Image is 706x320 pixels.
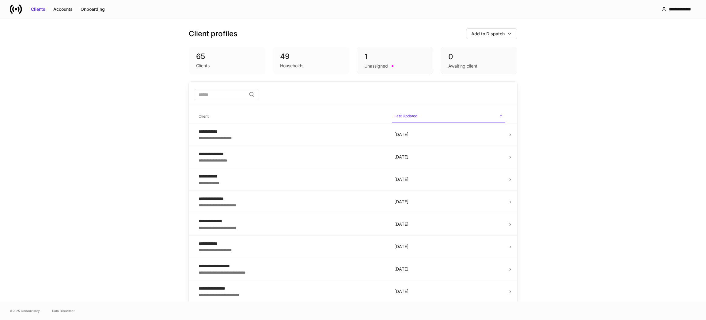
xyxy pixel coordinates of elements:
div: Accounts [53,6,73,12]
span: Last Updated [392,110,505,123]
h3: Client profiles [189,29,237,39]
div: 1Unassigned [357,47,433,74]
p: [DATE] [394,154,503,160]
p: [DATE] [394,199,503,205]
div: Awaiting client [448,63,477,69]
span: © 2025 OneAdvisory [10,308,40,313]
h6: Client [199,113,209,119]
div: Clients [196,63,210,69]
button: Add to Dispatch [466,28,517,39]
div: Onboarding [81,6,105,12]
p: [DATE] [394,131,503,138]
p: [DATE] [394,266,503,272]
div: Clients [31,6,45,12]
div: 0Awaiting client [441,47,517,74]
a: Data Disclaimer [52,308,75,313]
div: 65 [196,52,258,61]
p: [DATE] [394,244,503,250]
button: Clients [27,4,49,14]
div: 49 [280,52,342,61]
div: Add to Dispatch [471,31,505,37]
div: 0 [448,52,510,62]
p: [DATE] [394,221,503,227]
p: [DATE] [394,288,503,295]
span: Client [196,110,387,123]
div: Households [280,63,303,69]
div: 1 [364,52,426,62]
p: [DATE] [394,176,503,182]
div: Unassigned [364,63,388,69]
button: Accounts [49,4,77,14]
h6: Last Updated [394,113,417,119]
button: Onboarding [77,4,109,14]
